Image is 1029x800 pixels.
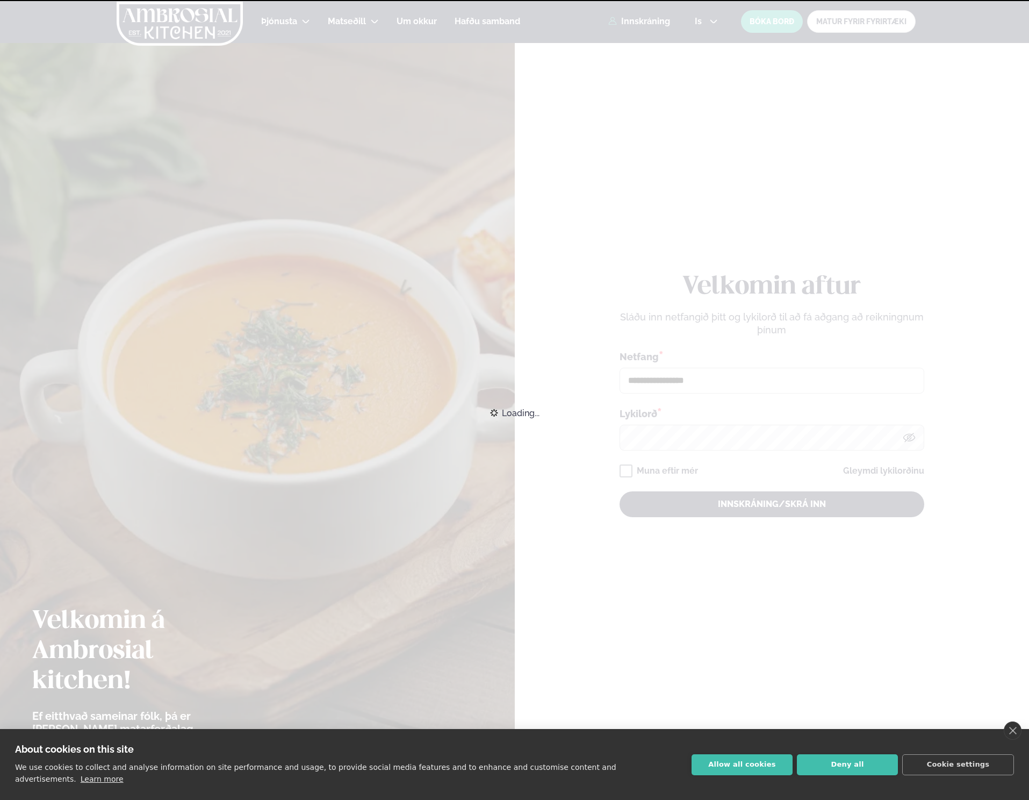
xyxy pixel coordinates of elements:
[81,775,124,783] a: Learn more
[15,744,134,755] strong: About cookies on this site
[797,754,898,775] button: Deny all
[15,763,616,783] p: We use cookies to collect and analyse information on site performance and usage, to provide socia...
[692,754,793,775] button: Allow all cookies
[902,754,1014,775] button: Cookie settings
[502,401,539,425] span: Loading...
[1004,722,1021,740] a: close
